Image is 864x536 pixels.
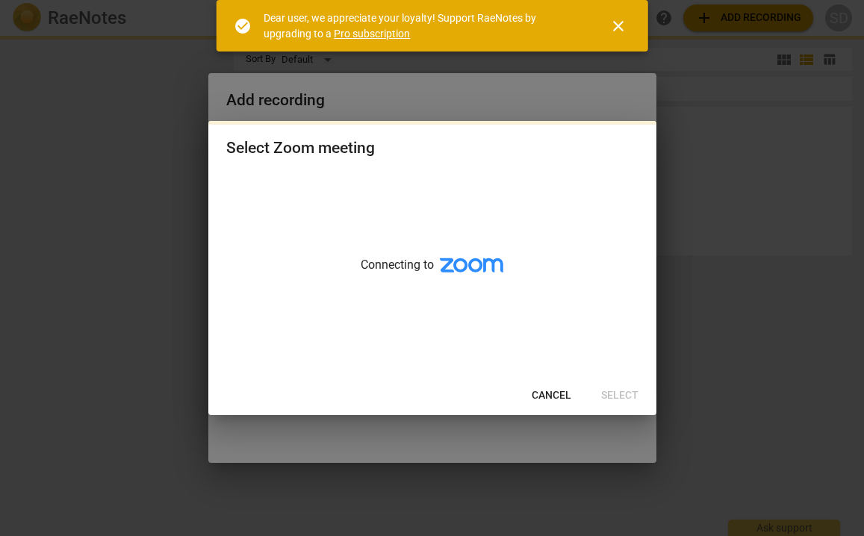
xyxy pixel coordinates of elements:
[334,28,410,40] a: Pro subscription
[208,172,656,376] div: Connecting to
[264,10,582,41] div: Dear user, we appreciate your loyalty! Support RaeNotes by upgrading to a
[532,388,571,403] span: Cancel
[226,139,375,158] div: Select Zoom meeting
[600,8,636,44] button: Close
[520,382,583,409] button: Cancel
[609,17,627,35] span: close
[234,17,252,35] span: check_circle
